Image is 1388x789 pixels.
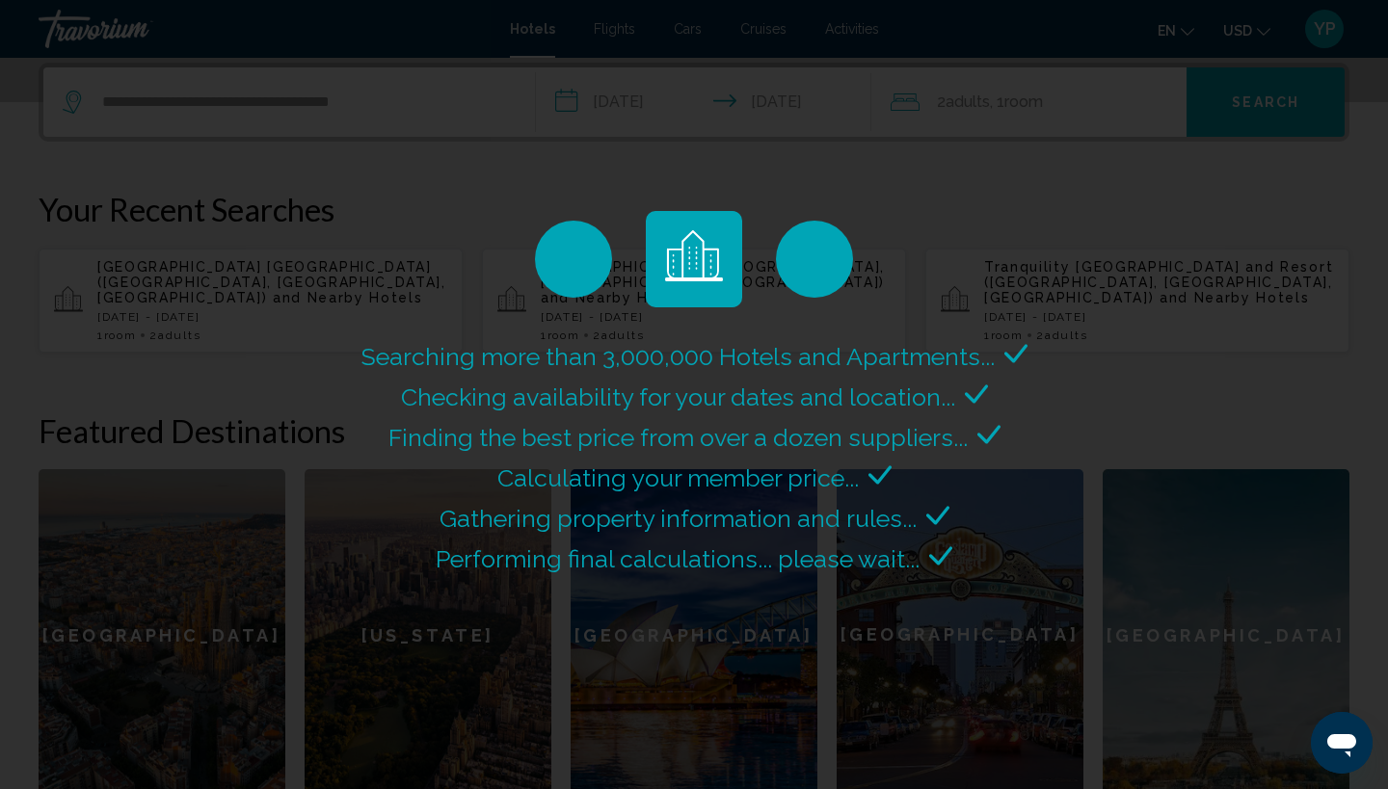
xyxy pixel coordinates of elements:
[388,423,968,452] span: Finding the best price from over a dozen suppliers...
[361,342,995,371] span: Searching more than 3,000,000 Hotels and Apartments...
[440,504,917,533] span: Gathering property information and rules...
[497,463,859,492] span: Calculating your member price...
[401,382,955,411] span: Checking availability for your dates and location...
[1311,712,1373,774] iframe: Botón para iniciar la ventana de mensajería
[436,544,920,573] span: Performing final calculations... please wait...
